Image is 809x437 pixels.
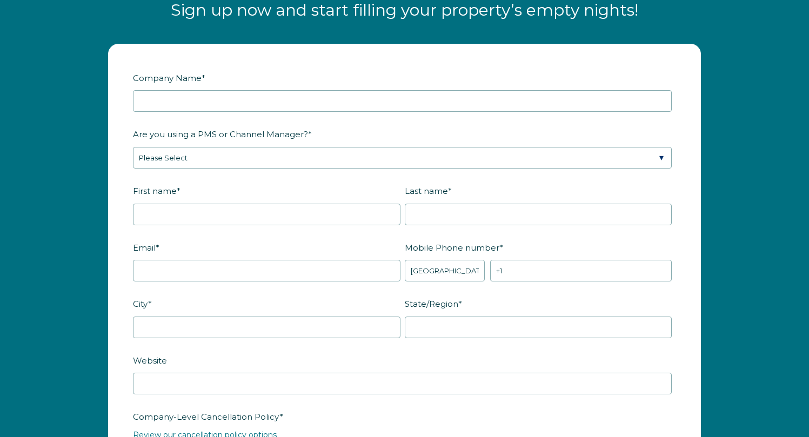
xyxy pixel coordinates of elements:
span: Are you using a PMS or Channel Manager? [133,126,308,143]
span: Mobile Phone number [405,239,499,256]
span: Company-Level Cancellation Policy [133,408,279,425]
span: Company Name [133,70,202,86]
span: First name [133,183,177,199]
span: Email [133,239,156,256]
span: Last name [405,183,448,199]
span: State/Region [405,295,458,312]
span: Website [133,352,167,369]
span: City [133,295,148,312]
